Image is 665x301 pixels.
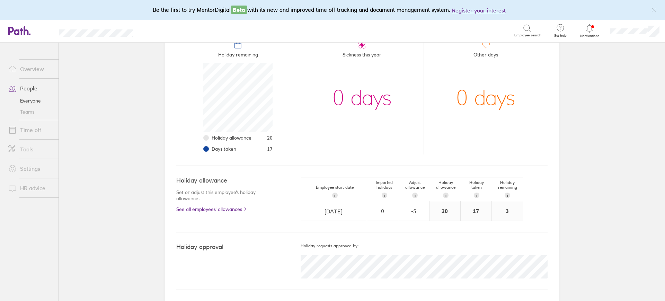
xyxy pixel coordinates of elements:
div: Search [151,27,169,34]
div: 20 [429,201,460,221]
span: i [507,193,508,198]
input: dd/mm/yyyy [301,202,366,221]
div: Holiday taken [461,177,492,201]
a: Everyone [3,95,59,106]
a: HR advice [3,181,59,195]
div: 0 days [456,63,515,132]
h4: Holiday allowance [176,177,273,184]
div: -5 [399,208,429,214]
span: 20 [267,135,273,141]
a: Tools [3,142,59,156]
span: Notifications [578,34,601,38]
span: i [384,193,385,198]
div: 0 [367,208,398,214]
div: Be the first to try MentorDigital with its new and improved time off tracking and document manage... [153,6,513,15]
a: See all employees' allowances [176,206,273,212]
div: Employee start date [301,182,369,201]
span: Employee search [514,33,541,37]
div: Holiday remaining [492,177,523,201]
span: Days taken [212,146,236,152]
span: i [445,193,446,198]
button: Register your interest [452,6,506,15]
div: Imported holidays [369,177,400,201]
div: Adjust allowance [400,177,431,201]
div: 0 days [332,63,392,132]
span: Get help [549,34,571,38]
span: i [415,193,416,198]
p: Set or adjust this employee's holiday allowance. [176,189,273,202]
a: People [3,81,59,95]
h4: Holiday approval [176,244,301,251]
a: Notifications [578,24,601,38]
div: 3 [492,201,523,221]
div: 17 [461,201,491,221]
span: Beta [231,6,247,14]
a: Settings [3,162,59,176]
span: Holiday remaining [218,49,258,63]
span: Sickness this year [343,49,381,63]
div: Holiday allowance [431,177,461,201]
span: Holiday allowance [212,135,251,141]
span: Other days [473,49,498,63]
a: Time off [3,123,59,137]
span: i [476,193,477,198]
a: Overview [3,62,59,76]
span: 17 [267,146,273,152]
h5: Holiday requests approved by: [301,244,548,248]
span: i [334,193,335,198]
a: Teams [3,106,59,117]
